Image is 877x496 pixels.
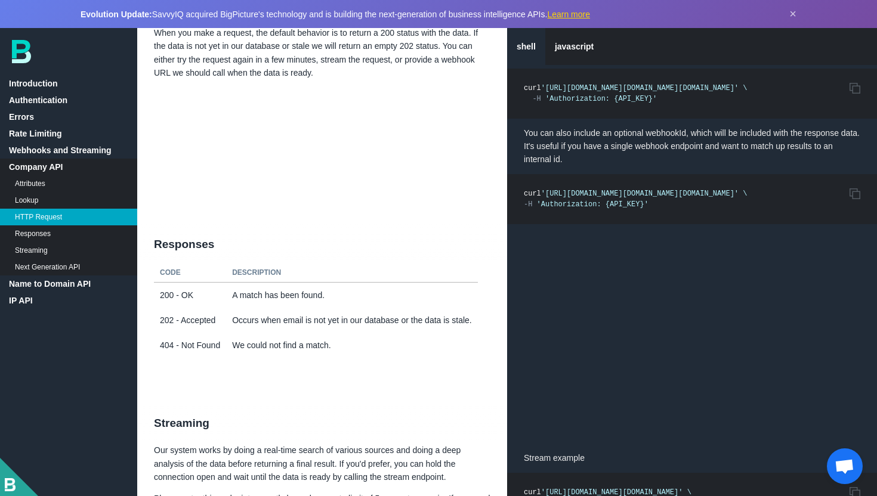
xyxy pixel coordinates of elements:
[507,444,877,472] p: Stream example
[226,282,478,308] td: A match has been found.
[743,84,747,92] span: \
[154,333,226,358] td: 404 - Not Found
[541,190,739,198] span: '[URL][DOMAIN_NAME][DOMAIN_NAME][DOMAIN_NAME]'
[507,28,545,65] a: shell
[827,448,863,484] div: Chat öffnen
[226,264,478,282] th: Description
[12,40,31,63] img: bp-logo-B-teal.svg
[154,264,226,282] th: Code
[545,28,603,65] a: javascript
[743,190,747,198] span: \
[154,308,226,333] td: 202 - Accepted
[507,119,877,174] p: You can also include an optional webhookId, which will be included with the response data. It's u...
[226,308,478,333] td: Occurs when email is not yet in our database or the data is stale.
[137,224,507,265] h2: Responses
[524,190,747,209] code: curl
[137,444,507,483] p: Our system works by doing a real-time search of various sources and doing a deep analysis of the ...
[789,7,796,21] button: Dismiss announcement
[137,26,507,80] p: When you make a request, the default behavior is to return a 200 status with the data. If the dat...
[81,10,590,19] span: SavvyIQ acquired BigPicture's technology and is building the next-generation of business intellig...
[226,333,478,358] td: We could not find a match.
[524,84,747,103] code: curl
[524,200,532,209] span: -H
[545,95,657,103] span: 'Authorization: {API_KEY}'
[532,95,541,103] span: -H
[537,200,649,209] span: 'Authorization: {API_KEY}'
[154,282,226,308] td: 200 - OK
[541,84,739,92] span: '[URL][DOMAIN_NAME][DOMAIN_NAME][DOMAIN_NAME]'
[547,10,590,19] a: Learn more
[81,10,152,19] strong: Evolution Update:
[137,404,507,444] h2: Streaming
[5,478,16,491] img: BigPicture-logo-whitev2.png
